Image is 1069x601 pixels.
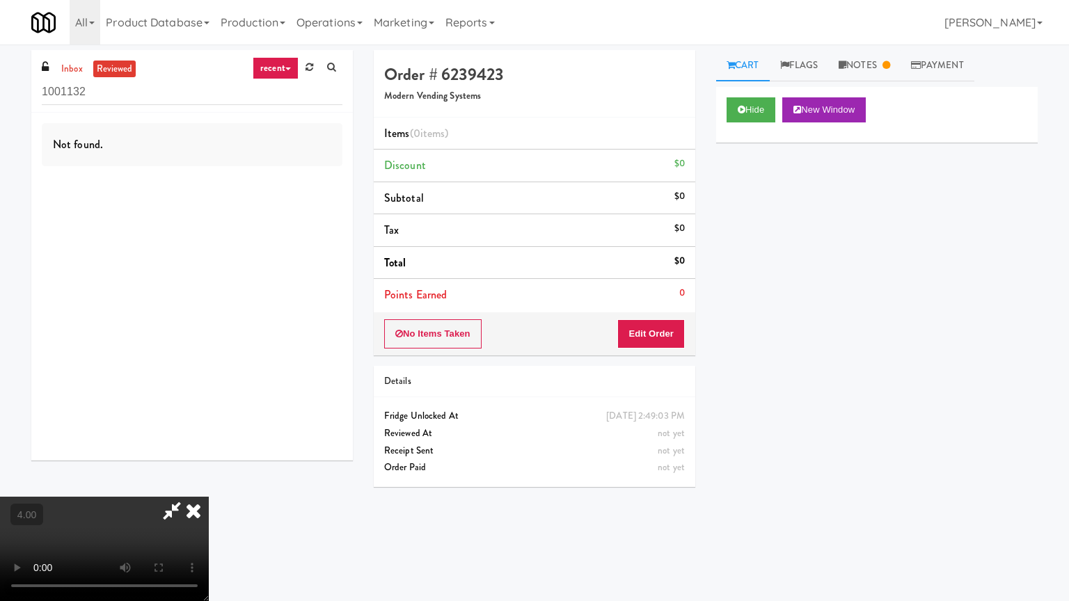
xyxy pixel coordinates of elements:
[658,426,685,440] span: not yet
[674,253,685,270] div: $0
[716,50,770,81] a: Cart
[93,61,136,78] a: reviewed
[674,155,685,173] div: $0
[420,125,445,141] ng-pluralize: items
[658,444,685,457] span: not yet
[384,425,685,442] div: Reviewed At
[727,97,775,122] button: Hide
[53,136,103,152] span: Not found.
[770,50,829,81] a: Flags
[384,190,424,206] span: Subtotal
[31,10,56,35] img: Micromart
[606,408,685,425] div: [DATE] 2:49:03 PM
[384,255,406,271] span: Total
[384,222,399,238] span: Tax
[384,319,482,348] button: No Items Taken
[828,50,901,81] a: Notes
[674,188,685,205] div: $0
[384,157,426,173] span: Discount
[617,319,685,348] button: Edit Order
[782,97,866,122] button: New Window
[384,65,685,83] h4: Order # 6239423
[384,408,685,425] div: Fridge Unlocked At
[58,61,86,78] a: inbox
[384,373,685,390] div: Details
[658,460,685,474] span: not yet
[384,442,685,460] div: Receipt Sent
[901,50,974,81] a: Payment
[384,287,447,303] span: Points Earned
[679,285,685,302] div: 0
[42,79,342,105] input: Search vision orders
[384,91,685,102] h5: Modern Vending Systems
[384,459,685,476] div: Order Paid
[384,125,448,141] span: Items
[674,220,685,237] div: $0
[410,125,449,141] span: (0 )
[253,57,299,79] a: recent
